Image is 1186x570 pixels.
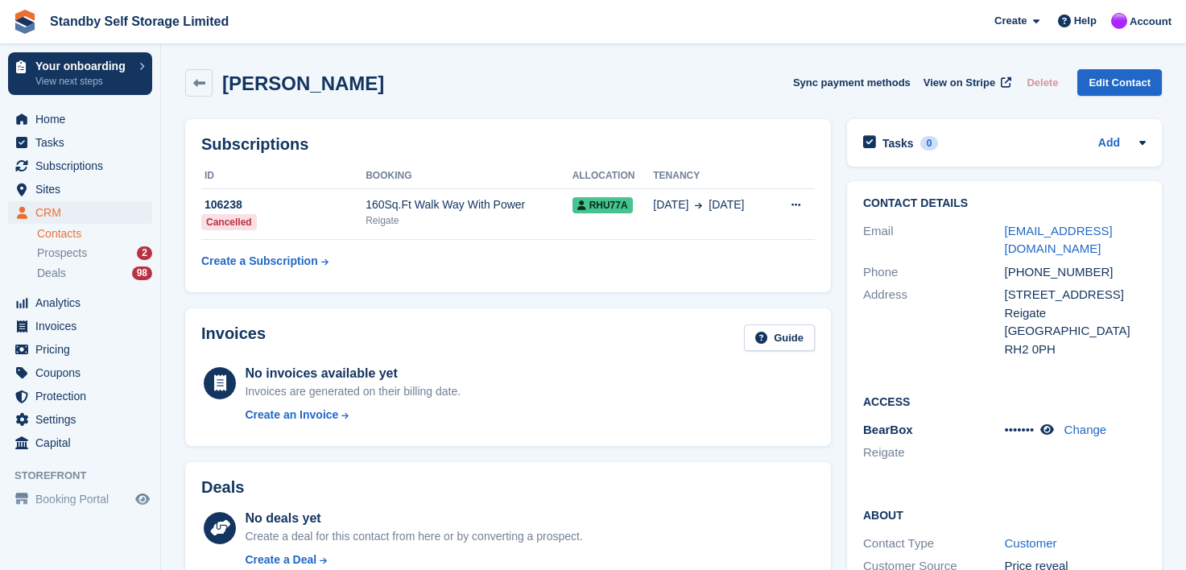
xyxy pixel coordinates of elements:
[35,155,132,177] span: Subscriptions
[1077,69,1162,96] a: Edit Contact
[366,163,572,189] th: Booking
[924,75,995,91] span: View on Stripe
[201,246,329,276] a: Create a Subscription
[37,245,152,262] a: Prospects 2
[572,197,633,213] span: RHU77A
[994,13,1027,29] span: Create
[201,135,815,154] h2: Subscriptions
[1005,304,1147,323] div: Reigate
[1111,13,1127,29] img: Sue Ford
[8,201,152,224] a: menu
[8,385,152,407] a: menu
[8,108,152,130] a: menu
[201,253,318,270] div: Create a Subscription
[35,201,132,224] span: CRM
[35,291,132,314] span: Analytics
[863,423,913,436] span: BearBox
[1005,536,1057,550] a: Customer
[245,407,461,423] a: Create an Invoice
[201,196,366,213] div: 106238
[863,222,1005,258] div: Email
[35,488,132,510] span: Booking Portal
[8,315,152,337] a: menu
[35,385,132,407] span: Protection
[245,551,316,568] div: Create a Deal
[8,432,152,454] a: menu
[653,196,688,213] span: [DATE]
[920,136,939,151] div: 0
[37,265,152,282] a: Deals 98
[863,197,1146,210] h2: Contact Details
[863,393,1146,409] h2: Access
[1005,322,1147,341] div: [GEOGRAPHIC_DATA]
[366,196,572,213] div: 160Sq.Ft Walk Way With Power
[917,69,1015,96] a: View on Stripe
[1098,134,1120,153] a: Add
[8,131,152,154] a: menu
[793,69,911,96] button: Sync payment methods
[1074,13,1097,29] span: Help
[572,163,654,189] th: Allocation
[43,8,235,35] a: Standby Self Storage Limited
[245,383,461,400] div: Invoices are generated on their billing date.
[132,266,152,280] div: 98
[201,478,244,497] h2: Deals
[37,246,87,261] span: Prospects
[1005,341,1147,359] div: RH2 0PH
[8,488,152,510] a: menu
[1064,423,1107,436] a: Change
[8,155,152,177] a: menu
[35,408,132,431] span: Settings
[1130,14,1172,30] span: Account
[35,361,132,384] span: Coupons
[137,246,152,260] div: 2
[863,535,1005,553] div: Contact Type
[1005,423,1035,436] span: •••••••
[8,178,152,200] a: menu
[37,226,152,242] a: Contacts
[35,60,131,72] p: Your onboarding
[8,361,152,384] a: menu
[201,214,257,230] div: Cancelled
[1005,224,1113,256] a: [EMAIL_ADDRESS][DOMAIN_NAME]
[8,291,152,314] a: menu
[35,108,132,130] span: Home
[744,324,815,351] a: Guide
[245,509,582,528] div: No deals yet
[245,364,461,383] div: No invoices available yet
[201,324,266,351] h2: Invoices
[37,266,66,281] span: Deals
[8,52,152,95] a: Your onboarding View next steps
[653,163,771,189] th: Tenancy
[222,72,384,94] h2: [PERSON_NAME]
[709,196,744,213] span: [DATE]
[13,10,37,34] img: stora-icon-8386f47178a22dfd0bd8f6a31ec36ba5ce8667c1dd55bd0f319d3a0aa187defe.svg
[245,551,582,568] a: Create a Deal
[1005,286,1147,304] div: [STREET_ADDRESS]
[863,444,1005,462] li: Reigate
[863,506,1146,522] h2: About
[863,263,1005,282] div: Phone
[245,407,338,423] div: Create an Invoice
[133,489,152,509] a: Preview store
[35,315,132,337] span: Invoices
[14,468,160,484] span: Storefront
[882,136,914,151] h2: Tasks
[1020,69,1064,96] button: Delete
[35,131,132,154] span: Tasks
[8,338,152,361] a: menu
[35,178,132,200] span: Sites
[366,213,572,228] div: Reigate
[201,163,366,189] th: ID
[245,528,582,545] div: Create a deal for this contact from here or by converting a prospect.
[35,432,132,454] span: Capital
[35,338,132,361] span: Pricing
[863,286,1005,358] div: Address
[1005,263,1147,282] div: [PHONE_NUMBER]
[8,408,152,431] a: menu
[35,74,131,89] p: View next steps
